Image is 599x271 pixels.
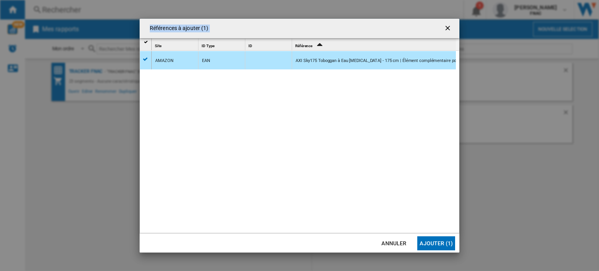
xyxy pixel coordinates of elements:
[247,39,292,51] div: ID Sort None
[200,39,245,51] div: ID Type Sort None
[295,44,312,48] span: Référence
[441,21,456,36] button: getI18NText('BUTTONS.CLOSE_DIALOG')
[200,39,245,51] div: Sort None
[153,39,198,51] div: Sort None
[155,52,173,70] div: AMAZON
[202,52,210,70] div: EAN
[248,44,252,48] span: ID
[202,44,214,48] span: ID Type
[153,39,198,51] div: Site Sort None
[155,44,161,48] span: Site
[146,25,208,32] h4: Références à ajouter (1)
[247,39,292,51] div: Sort None
[444,24,453,34] ng-md-icon: getI18NText('BUTTONS.CLOSE_DIALOG')
[313,44,326,48] span: Sort Ascending
[377,236,411,250] button: Annuler
[294,39,456,51] div: Sort Ascending
[294,39,456,51] div: Référence Sort Ascending
[417,236,455,250] button: Ajouter (1)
